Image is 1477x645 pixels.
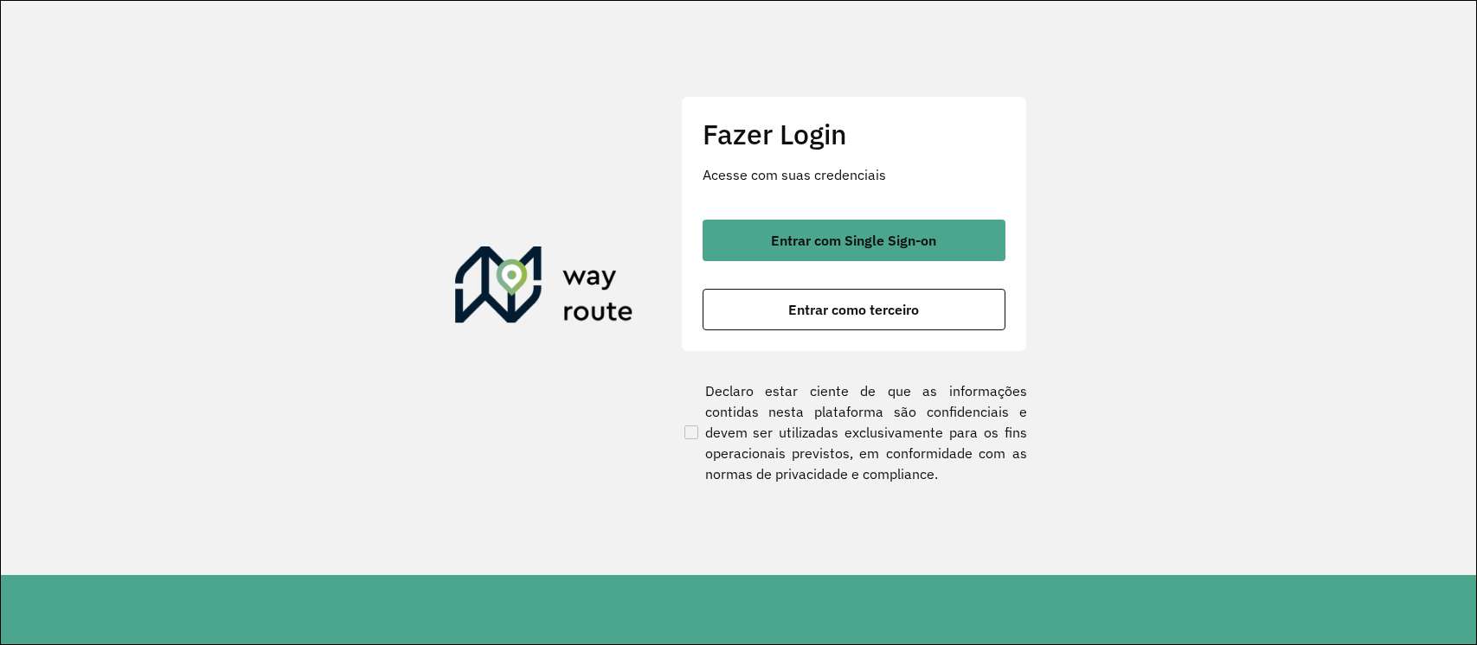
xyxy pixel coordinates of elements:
[703,118,1005,150] h2: Fazer Login
[703,164,1005,185] p: Acesse com suas credenciais
[455,246,633,329] img: Roteirizador AmbevTech
[681,380,1027,484] label: Declaro estar ciente de que as informações contidas nesta plataforma são confidenciais e devem se...
[788,303,919,316] span: Entrar como terceiro
[771,233,936,247] span: Entrar com Single Sign-on
[703,289,1005,330] button: button
[703,220,1005,261] button: button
